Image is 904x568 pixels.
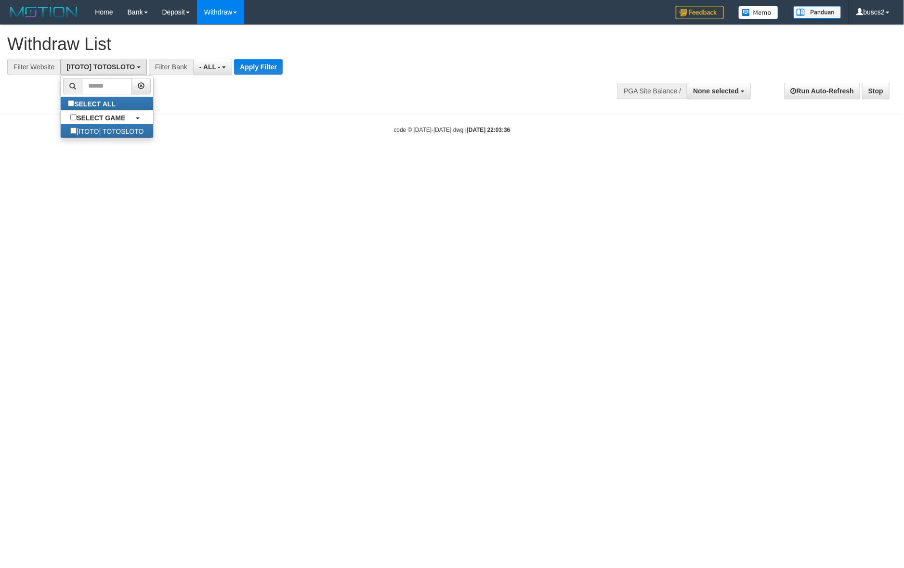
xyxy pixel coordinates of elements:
label: [ITOTO] TOTOSLOTO [61,124,153,138]
small: code © [DATE]-[DATE] dwg | [394,127,511,133]
img: MOTION_logo.png [7,5,80,19]
input: SELECT GAME [70,114,77,120]
button: - ALL - [193,59,232,75]
label: SELECT ALL [61,97,125,110]
span: - ALL - [199,63,221,71]
div: Filter Bank [149,59,193,75]
button: None selected [687,83,751,99]
button: [ITOTO] TOTOSLOTO [60,59,147,75]
div: PGA Site Balance / [617,83,687,99]
input: [ITOTO] TOTOSLOTO [70,128,77,134]
a: SELECT GAME [61,111,153,124]
button: Apply Filter [234,59,283,75]
input: SELECT ALL [68,100,74,106]
b: SELECT GAME [77,114,125,122]
img: panduan.png [793,6,841,19]
span: [ITOTO] TOTOSLOTO [66,63,135,71]
img: Button%20Memo.svg [738,6,779,19]
a: Run Auto-Refresh [785,83,860,99]
strong: [DATE] 22:03:36 [467,127,510,133]
span: None selected [693,87,739,95]
div: Filter Website [7,59,60,75]
img: Feedback.jpg [676,6,724,19]
h1: Withdraw List [7,35,593,54]
a: Stop [862,83,890,99]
